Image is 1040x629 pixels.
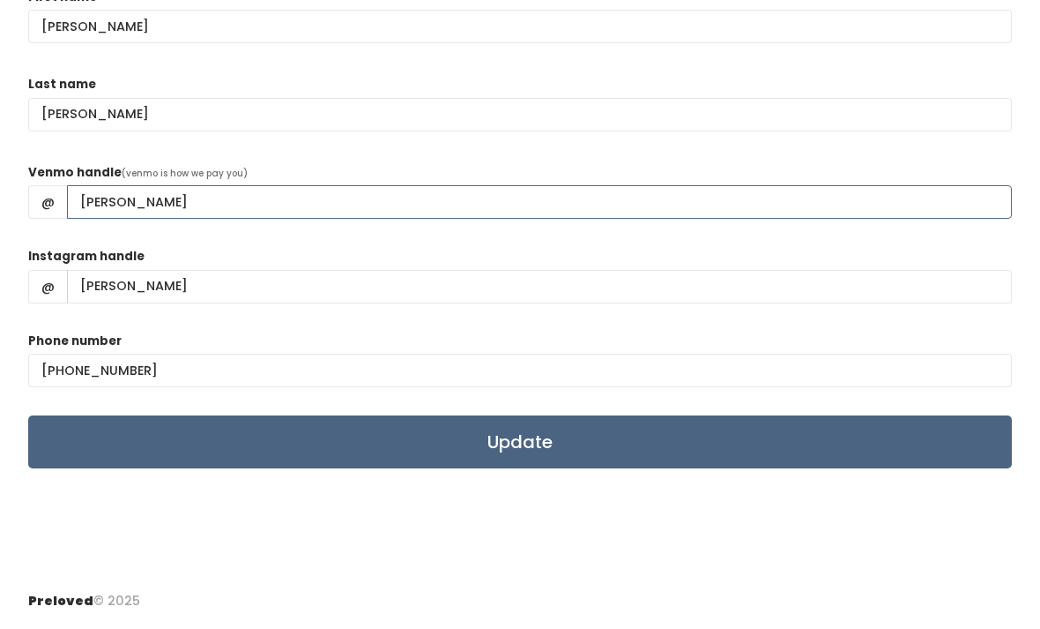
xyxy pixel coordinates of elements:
span: @ [28,274,68,308]
input: handle [67,274,1012,308]
input: (___) ___-____ [28,358,1012,392]
span: (venmo is how we pay you) [122,171,248,184]
span: Preloved [28,596,93,614]
input: Update [28,420,1012,473]
input: handle [67,190,1012,223]
span: @ [28,190,68,223]
label: Phone number [28,337,122,355]
label: Venmo handle [28,168,122,186]
div: © 2025 [28,582,140,615]
label: Instagram handle [28,252,145,270]
label: Last name [28,80,96,98]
